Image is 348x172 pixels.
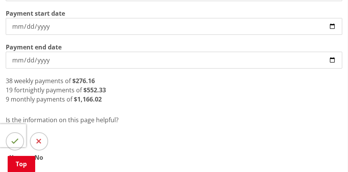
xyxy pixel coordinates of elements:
[6,115,342,124] p: Is the information on this page helpful?
[8,156,35,172] a: Top
[14,77,71,85] span: weekly payments of
[313,140,340,167] iframe: Messenger Launcher
[6,43,62,52] label: Payment end date
[6,9,65,18] label: Payment start date
[72,77,95,85] strong: $276.16
[6,95,9,103] span: 9
[6,86,13,94] span: 19
[14,86,82,94] span: fortnightly payments of
[30,154,48,161] span: No
[74,95,102,103] strong: $1,166.02
[83,86,106,94] strong: $552.33
[6,77,13,85] span: 38
[11,95,72,103] span: monthly payments of
[6,154,24,161] span: Yes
